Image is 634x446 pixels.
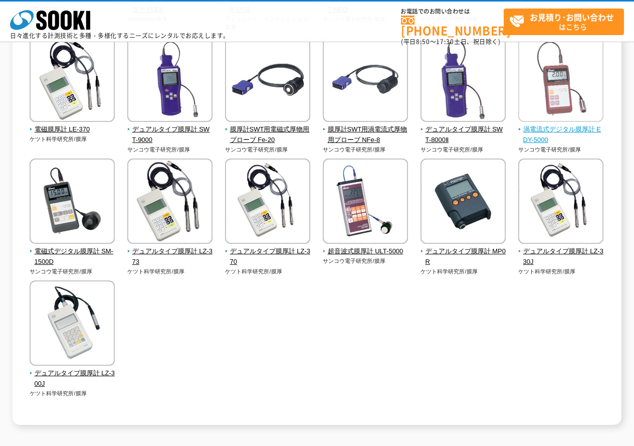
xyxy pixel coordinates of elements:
[225,124,311,145] span: 膜厚計SWT用電磁式厚物用プローブ Fe-20
[30,359,115,389] a: デュアルタイプ膜厚計 LZ-300J
[518,124,604,145] span: 渦電流式デジタル膜厚計 EDY-5000
[225,267,311,276] p: ケツト科学研究所/膜厚
[518,145,604,154] p: サンコウ電子研究所/膜厚
[127,115,213,145] a: デュアルタイプ膜厚計 SWT-9000
[420,267,506,276] p: ケツト科学研究所/膜厚
[518,159,603,246] img: デュアルタイプ膜厚計 LZ-330J
[401,9,504,15] span: お電話でのお問い合わせは
[30,37,115,124] img: 電磁膜厚計 LE-370
[225,246,311,267] span: デュアルタイプ膜厚計 LZ-370
[420,37,506,124] img: デュアルタイプ膜厚計 SWT-8000Ⅱ
[127,124,213,145] span: デュアルタイプ膜厚計 SWT-9000
[225,145,311,154] p: サンコウ電子研究所/膜厚
[30,280,115,368] img: デュアルタイプ膜厚計 LZ-300J
[323,115,408,145] a: 膜厚計SWT用渦電流式厚物用プローブ NFe-8
[225,37,310,124] img: 膜厚計SWT用電磁式厚物用プローブ Fe-20
[518,267,604,276] p: ケツト科学研究所/膜厚
[30,246,115,267] span: 電磁式デジタル膜厚計 SM-1500D
[416,37,430,46] span: 8:50
[504,9,624,35] a: お見積り･お問い合わせはこちら
[420,124,506,145] span: デュアルタイプ膜厚計 SWT-8000Ⅱ
[518,115,604,145] a: 渦電流式デジタル膜厚計 EDY-5000
[420,115,506,145] a: デュアルタイプ膜厚計 SWT-8000Ⅱ
[127,237,213,267] a: デュアルタイプ膜厚計 LZ-373
[436,37,454,46] span: 17:30
[323,37,408,124] img: 膜厚計SWT用渦電流式厚物用プローブ NFe-8
[127,159,213,246] img: デュアルタイプ膜厚計 LZ-373
[518,237,604,267] a: デュアルタイプ膜厚計 LZ-330J
[30,389,115,398] p: ケツト科学研究所/膜厚
[401,16,504,36] a: [PHONE_NUMBER]
[30,124,115,135] span: 電磁膜厚計 LE-370
[30,237,115,267] a: 電磁式デジタル膜厚計 SM-1500D
[225,237,311,267] a: デュアルタイプ膜厚計 LZ-370
[420,145,506,154] p: サンコウ電子研究所/膜厚
[225,159,310,246] img: デュアルタイプ膜厚計 LZ-370
[323,124,408,145] span: 膜厚計SWT用渦電流式厚物用プローブ NFe-8
[323,159,408,246] img: 超音波式膜厚計 ULT-5000
[509,9,623,34] span: はこちら
[30,159,115,246] img: 電磁式デジタル膜厚計 SM-1500D
[30,267,115,276] p: サンコウ電子研究所/膜厚
[518,246,604,267] span: デュアルタイプ膜厚計 LZ-330J
[127,267,213,276] p: ケツト科学研究所/膜厚
[30,115,115,135] a: 電磁膜厚計 LE-370
[127,246,213,267] span: デュアルタイプ膜厚計 LZ-373
[30,135,115,143] p: ケツト科学研究所/膜厚
[10,33,230,39] p: 日々進化する計測技術と多種・多様化するニーズにレンタルでお応えします。
[323,246,408,257] span: 超音波式膜厚計 ULT-5000
[127,145,213,154] p: サンコウ電子研究所/膜厚
[530,11,614,23] strong: お見積り･お問い合わせ
[323,237,408,257] a: 超音波式膜厚計 ULT-5000
[420,159,506,246] img: デュアルタイプ膜厚計 MP0R
[30,368,115,389] span: デュアルタイプ膜厚計 LZ-300J
[518,37,603,124] img: 渦電流式デジタル膜厚計 EDY-5000
[420,246,506,267] span: デュアルタイプ膜厚計 MP0R
[401,37,500,46] span: (平日 ～ 土日、祝日除く)
[420,237,506,267] a: デュアルタイプ膜厚計 MP0R
[323,257,408,265] p: サンコウ電子研究所/膜厚
[323,145,408,154] p: サンコウ電子研究所/膜厚
[127,37,213,124] img: デュアルタイプ膜厚計 SWT-9000
[225,115,311,145] a: 膜厚計SWT用電磁式厚物用プローブ Fe-20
